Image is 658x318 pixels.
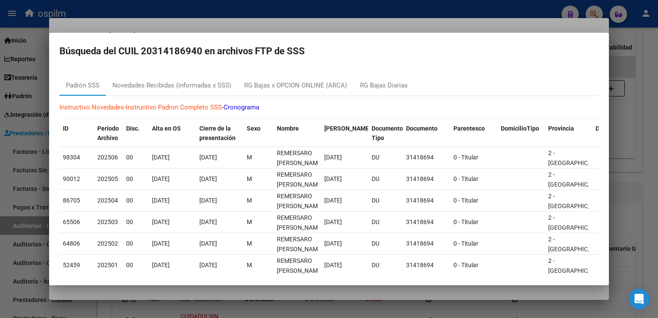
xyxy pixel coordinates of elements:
[97,125,119,142] span: Período Archivo
[126,217,145,227] div: 00
[63,218,80,225] span: 65506
[321,119,368,148] datatable-header-cell: Fecha Nac.
[372,125,403,142] span: Documento Tipo
[360,81,408,90] div: RG Bajas Diarias
[112,81,231,90] div: Novedades Recibidas (informadas x SSS)
[199,125,236,142] span: Cierre de la presentación
[406,196,447,206] div: 31418694
[247,197,252,204] span: M
[277,125,299,132] span: Nombre
[63,262,80,268] span: 52459
[97,197,118,204] span: 202504
[63,154,80,161] span: 98304
[277,236,323,253] span: REMERSARO GUSTAVO HERNAN
[592,119,639,148] datatable-header-cell: Departamento
[406,217,447,227] div: 31418694
[199,175,217,182] span: [DATE]
[247,154,252,161] span: M
[59,103,599,112] p: - -
[406,153,447,162] div: 31418694
[152,218,170,225] span: [DATE]
[277,214,323,231] span: REMERSARO GUSTAVO HERNAN
[63,197,80,204] span: 86705
[126,125,140,132] span: Disc.
[277,171,323,188] span: REMERSARO GUSTAVO HERNAN
[453,175,478,182] span: 0 - Titular
[277,257,323,274] span: REMERSARO GUSTAVO HERNAN
[453,154,478,161] span: 0 - Titular
[324,218,342,225] span: [DATE]
[247,218,252,225] span: M
[629,289,649,309] div: Open Intercom Messenger
[324,154,342,161] span: [DATE]
[277,193,323,209] span: REMERSARO GUSTAVO HERNAN
[277,150,323,166] span: REMERSARO GUSTAVO HERNAN
[368,119,403,148] datatable-header-cell: Documento Tipo
[152,240,170,247] span: [DATE]
[123,119,149,148] datatable-header-cell: Disc.
[97,262,118,268] span: 202501
[126,153,145,162] div: 00
[548,150,606,166] span: 2 - [GEOGRAPHIC_DATA]
[63,240,80,247] span: 64806
[59,103,124,111] a: Instructivo Novedades
[152,175,170,182] span: [DATE]
[126,196,145,206] div: 00
[596,125,635,132] span: Departamento
[273,119,321,148] datatable-header-cell: Nombre
[406,239,447,249] div: 31418694
[97,175,118,182] span: 202505
[223,103,259,111] a: Cronograma
[199,197,217,204] span: [DATE]
[324,125,372,132] span: [PERSON_NAME].
[406,260,447,270] div: 31418694
[406,125,438,132] span: Documento
[450,119,497,148] datatable-header-cell: Parentesco
[152,154,170,161] span: [DATE]
[247,262,252,268] span: M
[545,119,592,148] datatable-header-cell: Provincia
[453,218,478,225] span: 0 - Titular
[59,43,599,59] h2: Búsqueda del CUIL 20314186940 en archivos FTP de SSS
[199,240,217,247] span: [DATE]
[247,240,252,247] span: M
[372,196,399,206] div: DU
[372,174,399,184] div: DU
[126,260,145,270] div: 00
[63,125,68,132] span: ID
[247,125,261,132] span: Sexo
[199,262,217,268] span: [DATE]
[372,239,399,249] div: DU
[97,154,118,161] span: 202506
[453,125,485,132] span: Parentesco
[548,236,606,253] span: 2 - [GEOGRAPHIC_DATA]
[548,125,574,132] span: Provincia
[497,119,545,148] datatable-header-cell: DomicilioTipo
[501,125,539,132] span: DomicilioTipo
[372,217,399,227] div: DU
[94,119,123,148] datatable-header-cell: Período Archivo
[199,154,217,161] span: [DATE]
[548,193,606,209] span: 2 - [GEOGRAPHIC_DATA]
[453,197,478,204] span: 0 - Titular
[324,197,342,204] span: [DATE]
[324,262,342,268] span: [DATE]
[149,119,196,148] datatable-header-cell: Alta en OS
[244,81,347,90] div: RG Bajas x OPCION ONLINE (ARCA)
[247,175,252,182] span: M
[59,119,94,148] datatable-header-cell: ID
[199,218,217,225] span: [DATE]
[126,103,222,111] a: Instructivo Padron Completo SSS
[126,239,145,249] div: 00
[548,171,606,188] span: 2 - [GEOGRAPHIC_DATA]
[403,119,450,148] datatable-header-cell: Documento
[152,125,181,132] span: Alta en OS
[152,197,170,204] span: [DATE]
[372,260,399,270] div: DU
[243,119,273,148] datatable-header-cell: Sexo
[66,81,99,90] div: Padrón SSS
[97,240,118,247] span: 202502
[97,218,118,225] span: 202503
[453,262,478,268] span: 0 - Titular
[406,174,447,184] div: 31418694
